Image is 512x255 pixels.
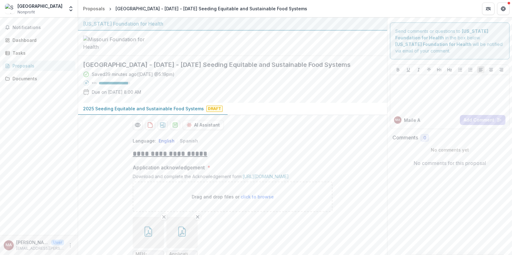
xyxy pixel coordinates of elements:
[16,246,64,251] p: [EMAIL_ADDRESS][PERSON_NAME][DOMAIN_NAME]
[170,120,180,130] button: download-proposal
[133,164,205,171] p: Application acknowledgement
[456,66,464,73] button: Bullet List
[390,22,510,59] div: Send comments or questions to in the box below. will be notified via email of your comment.
[392,147,507,153] p: No comments yet
[446,66,453,73] button: Heading 2
[17,3,62,9] div: [GEOGRAPHIC_DATA]
[6,243,12,247] div: Maile Auterson
[498,66,505,73] button: Align Right
[180,138,198,143] button: Spanish
[92,71,175,77] div: Saved 39 minutes ago ( [DATE] @ 5:19pm )
[415,66,422,73] button: Italicize
[83,36,145,51] img: Missouri Foundation for Health
[51,240,64,245] p: User
[194,213,201,221] button: Remove File
[145,120,155,130] button: download-proposal
[436,66,443,73] button: Heading 1
[482,2,495,15] button: Partners
[81,4,310,13] nav: breadcrumb
[12,25,73,30] span: Notifications
[497,2,510,15] button: Get Help
[460,115,505,125] button: Add Comment
[206,106,223,112] span: Draft
[158,120,168,130] button: download-proposal
[66,242,74,249] button: More
[2,22,75,32] button: Notifications
[243,174,289,179] a: [URL][DOMAIN_NAME]
[81,4,107,13] a: Proposals
[83,61,372,68] h2: [GEOGRAPHIC_DATA] - [DATE] - [DATE] Seeding Equitable and Sustainable Food Systems
[83,105,204,112] p: 2025 Seeding Equitable and Sustainable Food Systems
[477,66,485,73] button: Align Left
[12,37,70,43] div: Dashboard
[394,66,402,73] button: Bold
[12,75,70,82] div: Documents
[192,193,274,200] p: Drag and drop files or
[66,2,75,15] button: Open entity switcher
[160,213,168,221] button: Remove File
[83,20,382,27] div: [US_STATE] Foundation for Health
[16,239,49,246] p: [PERSON_NAME]
[2,61,75,71] a: Proposals
[159,138,175,143] button: English
[392,135,418,141] h2: Comments
[83,5,105,12] div: Proposals
[487,66,495,73] button: Align Center
[2,35,75,45] a: Dashboard
[241,194,274,199] span: click to browse
[116,5,307,12] div: [GEOGRAPHIC_DATA] - [DATE] - [DATE] Seeding Equitable and Sustainable Food Systems
[92,81,96,85] p: 93 %
[395,118,400,122] div: Maile Auterson
[405,66,412,73] button: Underline
[414,159,486,167] p: No comments for this proposal
[425,66,433,73] button: Strike
[2,48,75,58] a: Tasks
[2,73,75,84] a: Documents
[12,50,70,56] div: Tasks
[404,117,420,123] p: Maile A
[133,120,143,130] button: Preview 3592fe42-0111-4783-bc6a-8175e7cc041e-0.pdf
[133,174,332,182] div: Download and complete the Acknowledgement form:
[12,62,70,69] div: Proposals
[395,42,471,47] strong: [US_STATE] Foundation for Health
[92,89,141,95] p: Due on [DATE] 8:00 AM
[5,4,15,14] img: Springfield Community Gardens
[467,66,474,73] button: Ordered List
[133,137,156,144] p: Language:
[17,9,35,15] span: Nonprofit
[423,135,426,141] span: 0
[183,120,224,130] button: AI Assistant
